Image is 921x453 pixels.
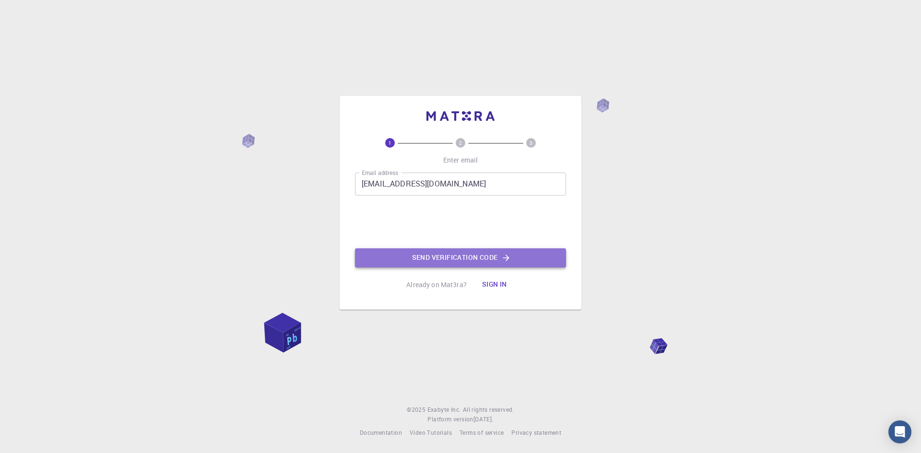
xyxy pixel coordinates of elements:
span: Documentation [360,429,402,436]
a: [DATE]. [473,415,494,424]
button: Send verification code [355,248,566,267]
span: Privacy statement [511,429,561,436]
a: Exabyte Inc. [427,405,461,415]
text: 2 [459,139,462,146]
button: Sign in [474,275,515,294]
a: Terms of service [460,428,504,438]
span: © 2025 [407,405,427,415]
p: Enter email [443,155,478,165]
label: Email address [362,169,398,177]
text: 3 [530,139,532,146]
span: [DATE] . [473,415,494,423]
span: Video Tutorials [410,429,452,436]
span: Exabyte Inc. [427,406,461,413]
span: All rights reserved. [463,405,514,415]
div: Open Intercom Messenger [888,420,911,443]
text: 1 [389,139,391,146]
a: Video Tutorials [410,428,452,438]
a: Privacy statement [511,428,561,438]
span: Terms of service [460,429,504,436]
iframe: reCAPTCHA [388,203,533,241]
p: Already on Mat3ra? [406,280,467,290]
a: Documentation [360,428,402,438]
span: Platform version [427,415,473,424]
